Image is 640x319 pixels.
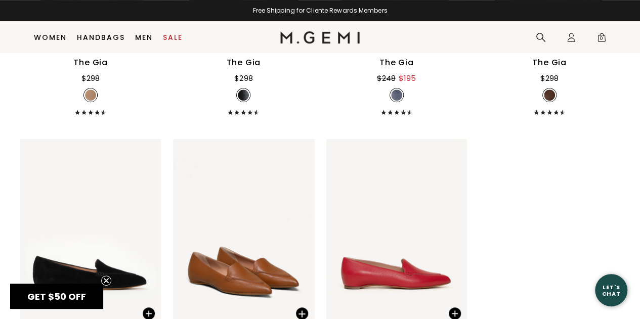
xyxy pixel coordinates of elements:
div: GET $50 OFFClose teaser [10,284,103,309]
img: v_7306723917883_SWATCH_50x.jpg [544,89,555,101]
a: Handbags [77,33,125,41]
a: Sale [163,33,183,41]
div: $298 [81,72,100,84]
div: $298 [540,72,559,84]
div: $195 [399,72,416,84]
div: The Gia [532,57,567,69]
img: M.Gemi [280,31,360,43]
div: Let's Chat [595,284,627,296]
span: GET $50 OFF [27,290,86,303]
div: $298 [234,72,252,84]
div: The Gia [379,57,414,69]
img: v_11854_SWATCH_50x.jpg [85,89,96,101]
div: The Gia [227,57,261,69]
button: Close teaser [101,276,111,286]
div: $248 [377,72,396,84]
img: v_11763_swatch_50x.jpg [238,89,249,101]
a: Women [34,33,67,41]
img: v_12645_SWATCH_50x.jpg [391,89,402,101]
a: Men [135,33,153,41]
div: The Gia [73,57,108,69]
span: 0 [596,34,607,44]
